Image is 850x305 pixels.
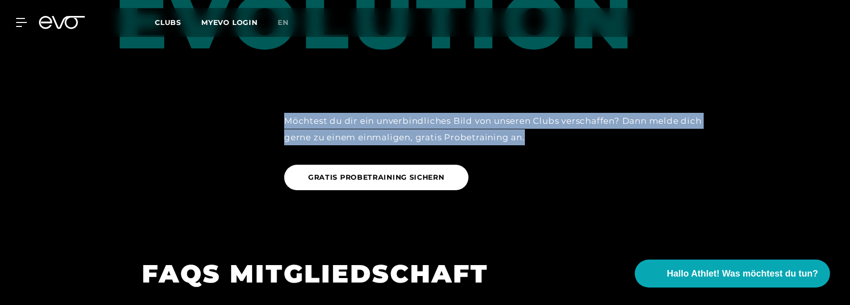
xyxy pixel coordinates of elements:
a: MYEVO LOGIN [201,18,258,27]
h1: FAQS MITGLIEDSCHAFT [142,258,696,290]
div: Möchtest du dir ein unverbindliches Bild von unseren Clubs verschaffen? Dann melde dich gerne zu ... [284,113,721,145]
span: en [278,18,289,27]
a: en [278,17,301,28]
button: Hallo Athlet! Was möchtest du tun? [635,260,830,288]
span: GRATIS PROBETRAINING SICHERN [308,172,444,183]
span: Clubs [155,18,181,27]
span: Hallo Athlet! Was möchtest du tun? [667,267,818,281]
a: Clubs [155,17,201,27]
a: GRATIS PROBETRAINING SICHERN [284,157,472,198]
